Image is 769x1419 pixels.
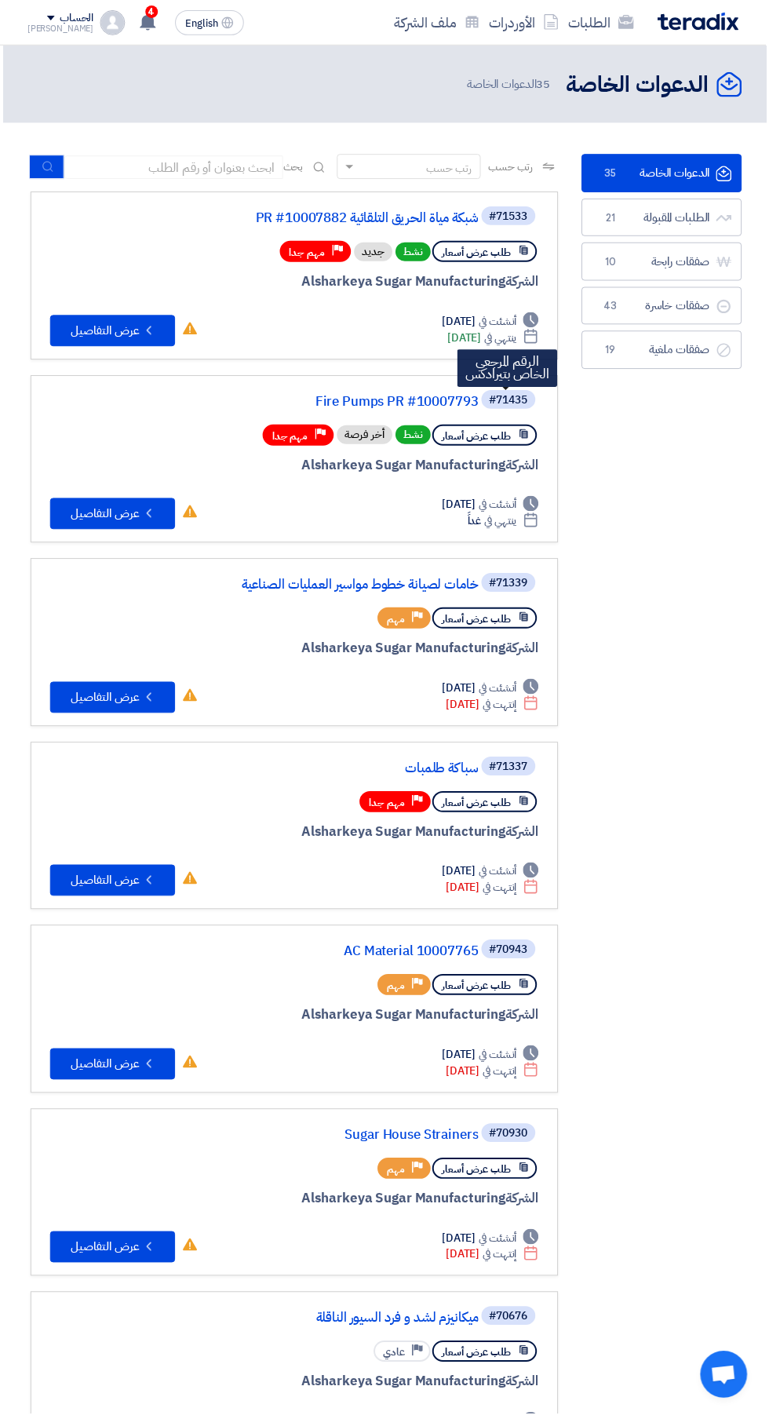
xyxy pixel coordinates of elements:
[485,883,519,899] span: إنتهت في
[338,427,394,446] div: أخر فرصة
[443,1350,513,1365] span: طلب عرض أسعار
[370,798,406,813] span: مهم جدا
[50,272,541,293] div: Alsharkeya Sugar Manufacturing
[443,1166,513,1181] span: طلب عرض أسعار
[50,868,176,899] button: عرض التفاصيل
[443,866,541,883] div: [DATE]
[166,396,480,410] a: Fire Pumps PR #10007793
[603,166,622,182] span: 35
[491,580,530,591] div: #71339
[166,212,480,226] a: شبكة مياة الحريق التلقائية PR #10007882
[584,288,745,326] a: صفقات خاسرة43
[100,10,126,35] img: profile_test.png
[449,331,541,348] div: [DATE]
[388,1166,406,1181] span: مهم
[584,199,745,238] a: الطلبات المقبولة21
[60,12,93,25] div: الحساب
[491,1316,530,1327] div: #70676
[273,430,309,445] span: مهم جدا
[584,243,745,282] a: صفقات رابحة10
[507,272,541,292] span: الشركة
[481,315,519,331] span: أنشئت في
[166,764,480,779] a: سباكة طلمبات
[50,1009,541,1029] div: Alsharkeya Sugar Manufacturing
[443,498,541,515] div: [DATE]
[50,1052,176,1084] button: عرض التفاصيل
[447,883,541,899] div: [DATE]
[507,1377,541,1396] span: الشركة
[566,4,641,41] a: الطلبات
[50,640,541,661] div: Alsharkeya Sugar Manufacturing
[284,159,304,176] span: بحث
[384,1350,406,1365] span: عادي
[166,580,480,594] a: خامات لصيانة خطوط مواسير العمليات الصناعية
[388,982,406,997] span: مهم
[443,1051,541,1067] div: [DATE]
[703,1356,750,1403] div: دردشة مفتوحة
[50,1377,541,1397] div: Alsharkeya Sugar Manufacturing
[290,246,326,261] span: مهم جدا
[397,243,432,262] span: نشط
[485,1251,519,1268] span: إنتهت في
[507,1193,541,1213] span: الشركة
[660,13,742,31] img: Teradix logo
[568,70,712,100] h2: الدعوات الخاصة
[603,300,622,316] span: 43
[487,515,519,531] span: ينتهي في
[166,1133,480,1147] a: Sugar House Strainers
[166,948,480,962] a: AC Material 10007765
[50,457,541,477] div: Alsharkeya Sugar Manufacturing
[469,515,541,531] div: غداً
[186,18,219,29] span: English
[584,332,745,370] a: صفقات ملغية19
[507,457,541,476] span: الشركة
[443,798,513,813] span: طلب عرض أسعار
[481,1235,519,1251] span: أنشئت في
[50,500,176,531] button: عرض التفاصيل
[64,156,284,180] input: ابحث بعنوان أو رقم الطلب
[166,1316,480,1330] a: ميكانيزم لشد و فرد السيور الناقلة
[447,1251,541,1268] div: [DATE]
[176,10,245,35] button: English
[491,396,530,407] div: #71435
[584,155,745,193] a: الدعوات الخاصة35
[485,699,519,716] span: إنتهت في
[481,866,519,883] span: أنشئت في
[388,614,406,629] span: مهم
[490,159,535,176] span: رتب حسب
[507,1009,541,1028] span: الشركة
[355,243,394,262] div: جديد
[491,764,530,775] div: #71337
[443,246,513,261] span: طلب عرض أسعار
[603,255,622,271] span: 10
[491,212,530,223] div: #71533
[443,315,541,331] div: [DATE]
[538,75,552,93] span: 35
[487,331,519,348] span: ينتهي في
[469,75,556,93] span: الدعوات الخاصة
[391,4,487,41] a: ملف الشركة
[467,353,552,385] span: الرقم المرجعي الخاص بتيرادكس
[146,5,159,18] span: 4
[491,1133,530,1144] div: #70930
[507,640,541,660] span: الشركة
[443,1235,541,1251] div: [DATE]
[603,344,622,359] span: 19
[50,825,541,845] div: Alsharkeya Sugar Manufacturing
[428,161,474,177] div: رتب حسب
[481,1051,519,1067] span: أنشئت في
[50,1193,541,1213] div: Alsharkeya Sugar Manufacturing
[481,498,519,515] span: أنشئت في
[487,4,566,41] a: الأوردرات
[397,427,432,446] span: نشط
[603,211,622,227] span: 21
[447,1067,541,1084] div: [DATE]
[485,1067,519,1084] span: إنتهت في
[491,948,530,959] div: #70943
[481,683,519,699] span: أنشئت في
[50,1236,176,1268] button: عرض التفاصيل
[507,825,541,844] span: الشركة
[443,982,513,997] span: طلب عرض أسعار
[27,24,94,33] div: [PERSON_NAME]
[447,699,541,716] div: [DATE]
